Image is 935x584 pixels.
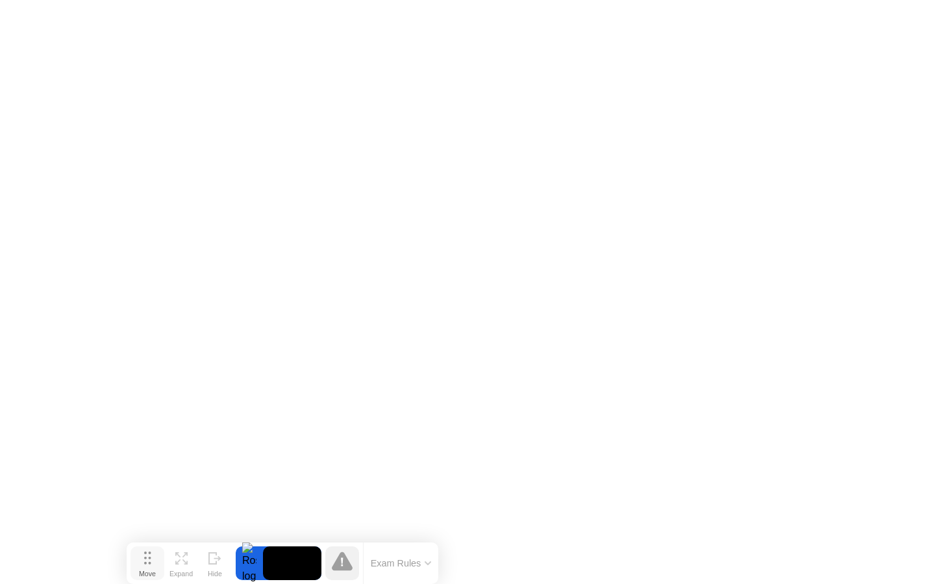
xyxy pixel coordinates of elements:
[139,570,156,578] div: Move
[169,570,193,578] div: Expand
[198,546,232,580] button: Hide
[164,546,198,580] button: Expand
[131,546,164,580] button: Move
[367,557,436,569] button: Exam Rules
[208,570,222,578] div: Hide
